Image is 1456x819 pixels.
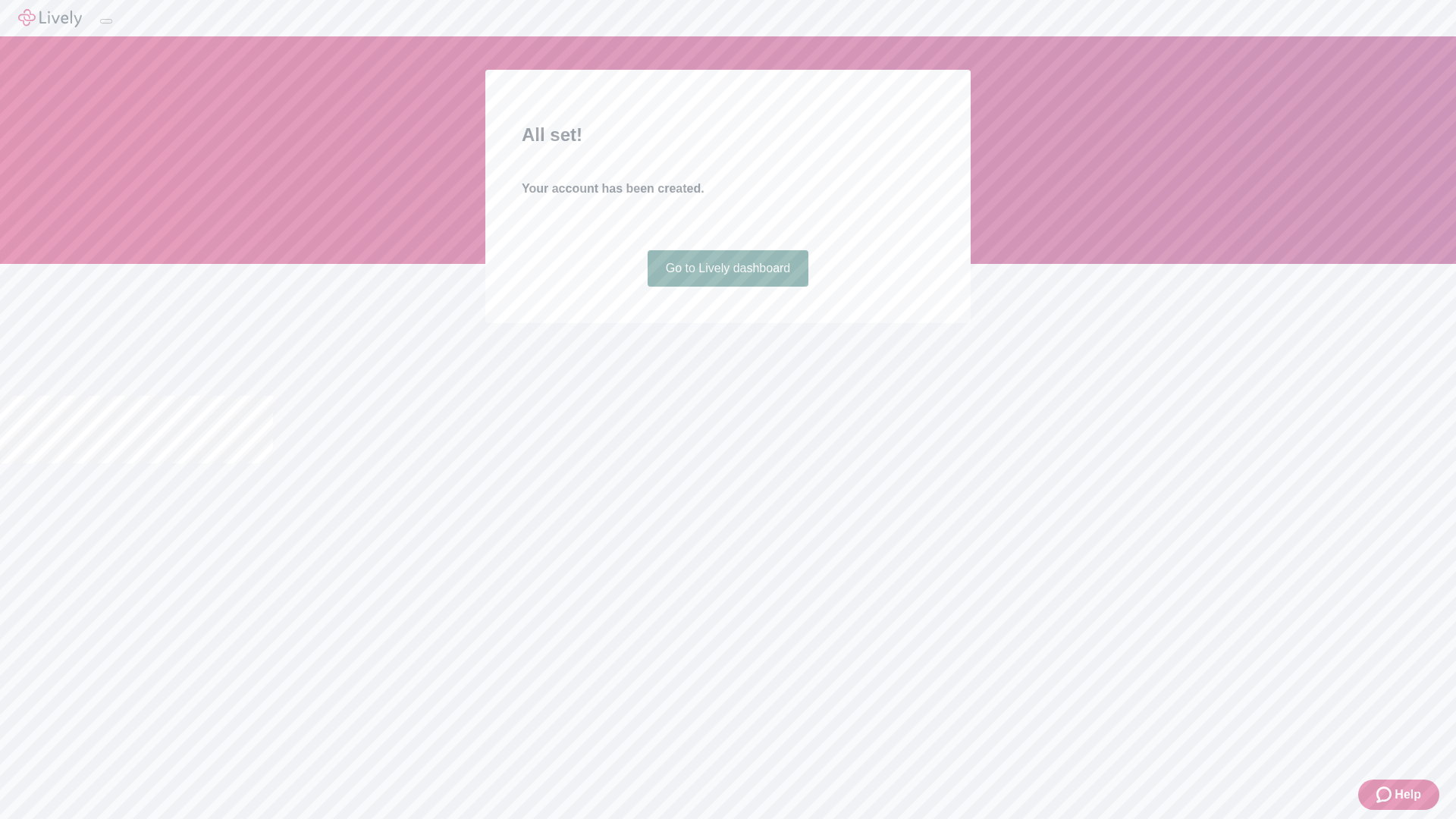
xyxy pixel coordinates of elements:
[522,121,934,149] h2: All set!
[1376,786,1395,804] svg: Zendesk support icon
[1395,786,1421,804] span: Help
[100,19,112,24] button: Log out
[18,9,82,27] img: Lively
[522,180,934,198] h4: Your account has been created.
[1358,780,1439,810] button: Zendesk support iconHelp
[648,250,809,287] a: Go to Lively dashboard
